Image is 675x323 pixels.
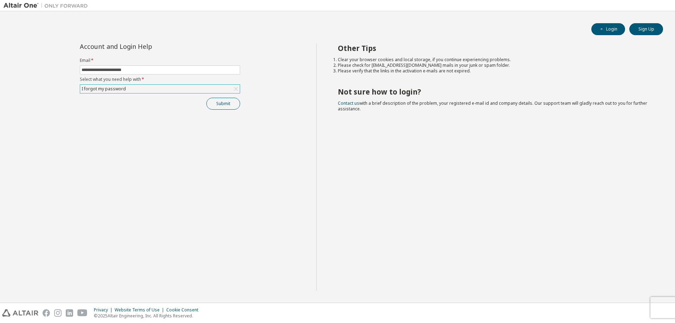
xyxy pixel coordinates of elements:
[338,68,651,74] li: Please verify that the links in the activation e-mails are not expired.
[80,58,240,63] label: Email
[94,313,202,319] p: © 2025 Altair Engineering, Inc. All Rights Reserved.
[77,309,88,317] img: youtube.svg
[94,307,115,313] div: Privacy
[115,307,166,313] div: Website Terms of Use
[591,23,625,35] button: Login
[66,309,73,317] img: linkedin.svg
[80,44,208,49] div: Account and Login Help
[338,100,647,112] span: with a brief description of the problem, your registered e-mail id and company details. Our suppo...
[338,63,651,68] li: Please check for [EMAIL_ADDRESS][DOMAIN_NAME] mails in your junk or spam folder.
[80,77,240,82] label: Select what you need help with
[81,85,127,93] div: I forgot my password
[629,23,663,35] button: Sign Up
[338,57,651,63] li: Clear your browser cookies and local storage, if you continue experiencing problems.
[4,2,91,9] img: Altair One
[206,98,240,110] button: Submit
[166,307,202,313] div: Cookie Consent
[2,309,38,317] img: altair_logo.svg
[80,85,240,93] div: I forgot my password
[338,44,651,53] h2: Other Tips
[43,309,50,317] img: facebook.svg
[338,87,651,96] h2: Not sure how to login?
[54,309,62,317] img: instagram.svg
[338,100,359,106] a: Contact us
